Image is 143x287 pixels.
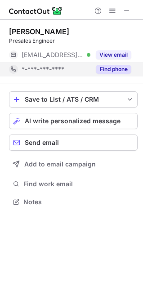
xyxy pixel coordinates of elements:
[9,196,138,208] button: Notes
[23,198,134,206] span: Notes
[25,96,122,103] div: Save to List / ATS / CRM
[9,5,63,16] img: ContactOut v5.3.10
[9,27,69,36] div: [PERSON_NAME]
[25,117,121,125] span: AI write personalized message
[9,91,138,108] button: save-profile-one-click
[96,65,131,74] button: Reveal Button
[9,37,138,45] div: Presales Engineer
[9,178,138,190] button: Find work email
[9,156,138,172] button: Add to email campaign
[9,135,138,151] button: Send email
[9,113,138,129] button: AI write personalized message
[24,161,96,168] span: Add to email campaign
[96,50,131,59] button: Reveal Button
[25,139,59,146] span: Send email
[23,180,134,188] span: Find work email
[22,51,84,59] span: [EMAIL_ADDRESS][DOMAIN_NAME]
